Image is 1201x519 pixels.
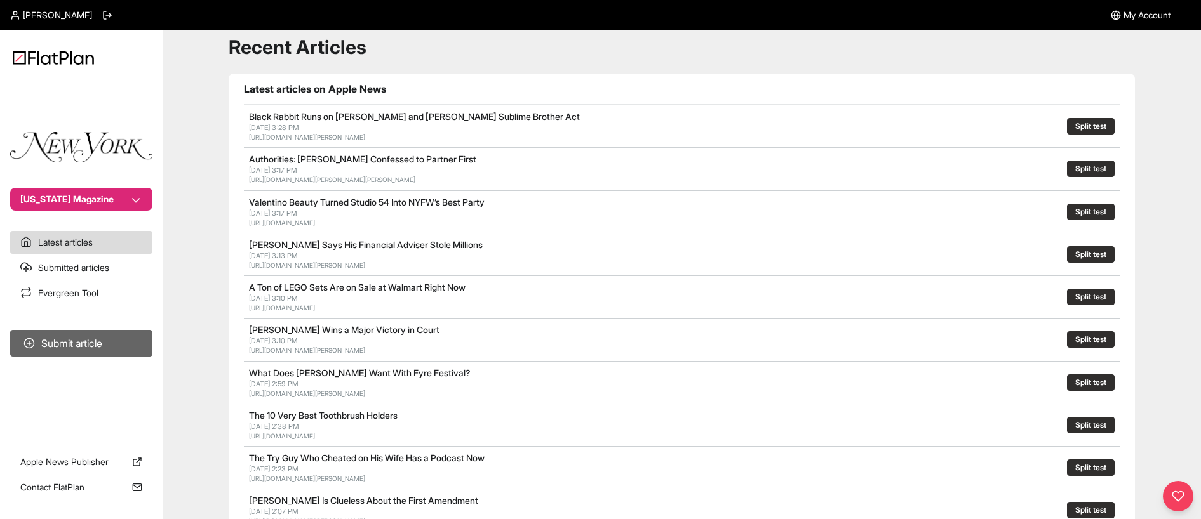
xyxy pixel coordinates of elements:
a: What Does [PERSON_NAME] Want With Fyre Festival? [249,367,471,378]
button: Submit article [10,330,152,357]
h1: Latest articles on Apple News [244,81,1120,96]
span: [DATE] 3:28 PM [249,123,299,132]
a: [URL][DOMAIN_NAME][PERSON_NAME] [249,261,365,269]
span: [DATE] 3:13 PM [249,251,298,260]
a: Contact FlatPlan [10,476,152,499]
a: [PERSON_NAME] Says His Financial Adviser Stole Millions [249,239,483,250]
a: [URL][DOMAIN_NAME][PERSON_NAME] [249,390,365,397]
a: [URL][DOMAIN_NAME][PERSON_NAME] [249,346,365,354]
span: My Account [1124,9,1171,22]
a: [URL][DOMAIN_NAME] [249,304,315,312]
button: Split test [1067,417,1115,433]
img: Publication Logo [10,132,152,162]
button: [US_STATE] Magazine [10,188,152,211]
span: [DATE] 3:10 PM [249,336,298,345]
span: [DATE] 2:07 PM [249,507,299,516]
span: [DATE] 2:23 PM [249,464,299,473]
a: [PERSON_NAME] Wins a Major Victory in Court [249,324,439,335]
a: A Ton of LEGO Sets Are on Sale at Walmart Right Now [249,282,466,292]
a: [URL][DOMAIN_NAME][PERSON_NAME][PERSON_NAME] [249,176,415,183]
span: [PERSON_NAME] [23,9,92,22]
button: Split test [1067,204,1115,220]
a: [URL][DOMAIN_NAME][PERSON_NAME] [249,475,365,482]
img: Logo [13,51,94,65]
button: Split test [1067,289,1115,305]
span: [DATE] 3:17 PM [249,166,297,174]
a: [URL][DOMAIN_NAME] [249,219,315,227]
a: The Try Guy Who Cheated on His Wife Has a Podcast Now [249,452,485,463]
a: Black Rabbit Runs on [PERSON_NAME] and [PERSON_NAME] Sublime Brother Act [249,111,580,122]
a: Submitted articles [10,256,152,279]
a: Valentino Beauty Turned Studio 54 Into NYFW’s Best Party [249,197,485,207]
a: Evergreen Tool [10,282,152,305]
span: [DATE] 3:10 PM [249,294,298,303]
a: [PERSON_NAME] Is Clueless About the First Amendment [249,495,478,506]
span: [DATE] 2:38 PM [249,422,299,431]
span: [DATE] 3:17 PM [249,209,297,218]
a: [URL][DOMAIN_NAME] [249,432,315,440]
a: Authorities: [PERSON_NAME] Confessed to Partner First [249,154,476,164]
span: [DATE] 2:59 PM [249,379,299,388]
a: [PERSON_NAME] [10,9,92,22]
button: Split test [1067,118,1115,135]
button: Split test [1067,161,1115,177]
a: Apple News Publisher [10,450,152,473]
h1: Recent Articles [229,36,1135,58]
button: Split test [1067,502,1115,518]
button: Split test [1067,246,1115,263]
button: Split test [1067,331,1115,348]
a: Latest articles [10,231,152,254]
button: Split test [1067,374,1115,391]
a: The 10 Very Best Toothbrush Holders [249,410,398,421]
button: Split test [1067,459,1115,476]
a: [URL][DOMAIN_NAME][PERSON_NAME] [249,133,365,141]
